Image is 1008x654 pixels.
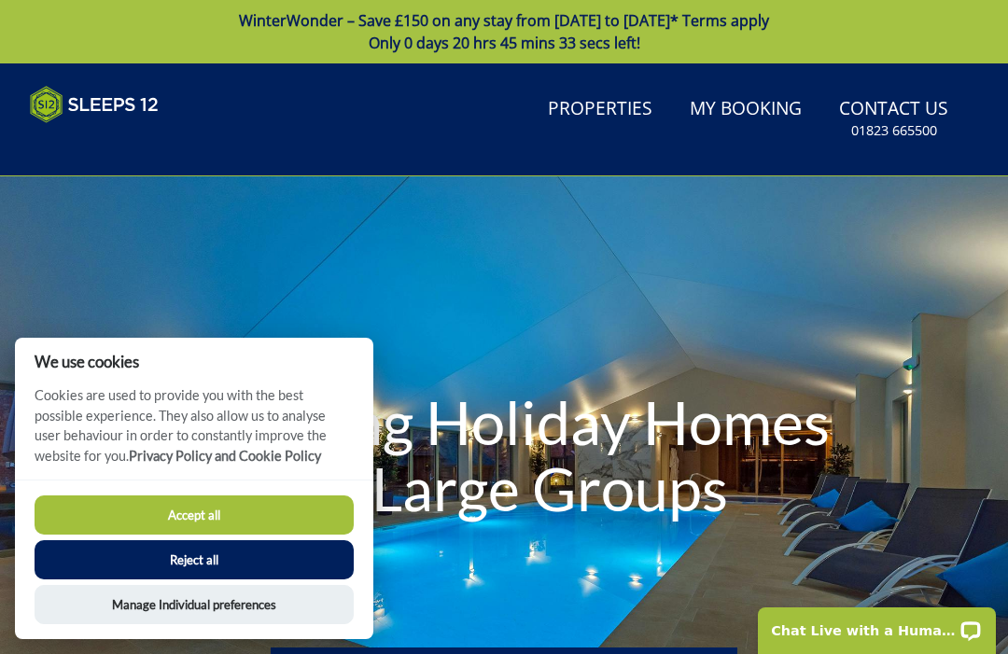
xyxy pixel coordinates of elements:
a: Contact Us01823 665500 [832,89,956,149]
small: 01823 665500 [851,121,937,140]
span: Only 0 days 20 hrs 45 mins 33 secs left! [369,33,640,53]
img: Sleeps 12 [30,86,159,123]
button: Accept all [35,495,354,535]
button: Reject all [35,540,354,579]
iframe: Customer reviews powered by Trustpilot [21,134,217,150]
button: Manage Individual preferences [35,585,354,624]
h2: We use cookies [15,353,373,370]
p: Cookies are used to provide you with the best possible experience. They also allow us to analyse ... [15,385,373,480]
a: Privacy Policy and Cookie Policy [129,448,321,464]
h1: Stunning Holiday Homes for Large Groups [151,352,857,560]
iframe: LiveChat chat widget [746,595,1008,654]
a: Properties [540,89,660,131]
a: My Booking [682,89,809,131]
